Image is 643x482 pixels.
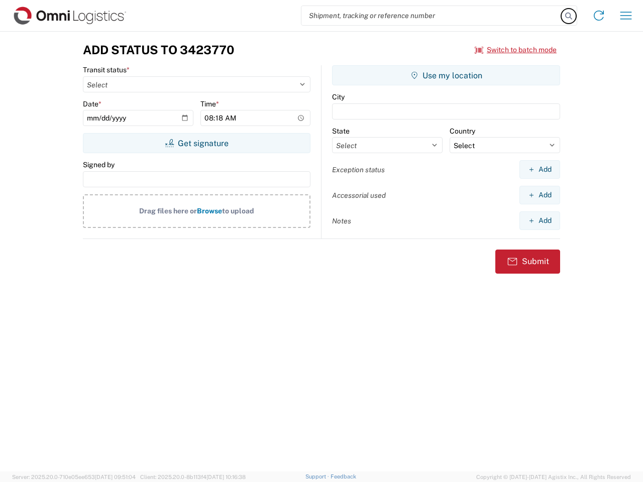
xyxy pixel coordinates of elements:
[450,127,475,136] label: Country
[222,207,254,215] span: to upload
[495,250,560,274] button: Submit
[200,99,219,108] label: Time
[197,207,222,215] span: Browse
[332,191,386,200] label: Accessorial used
[475,42,557,58] button: Switch to batch mode
[12,474,136,480] span: Server: 2025.20.0-710e05ee653
[332,216,351,225] label: Notes
[519,211,560,230] button: Add
[332,92,345,101] label: City
[301,6,562,25] input: Shipment, tracking or reference number
[83,133,310,153] button: Get signature
[139,207,197,215] span: Drag files here or
[305,473,331,479] a: Support
[519,186,560,204] button: Add
[519,160,560,179] button: Add
[332,127,350,136] label: State
[206,474,246,480] span: [DATE] 10:16:38
[140,474,246,480] span: Client: 2025.20.0-8b113f4
[83,65,130,74] label: Transit status
[83,43,234,57] h3: Add Status to 3423770
[476,472,631,481] span: Copyright © [DATE]-[DATE] Agistix Inc., All Rights Reserved
[83,160,115,169] label: Signed by
[331,473,356,479] a: Feedback
[95,474,136,480] span: [DATE] 09:51:04
[332,65,560,85] button: Use my location
[332,165,385,174] label: Exception status
[83,99,101,108] label: Date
